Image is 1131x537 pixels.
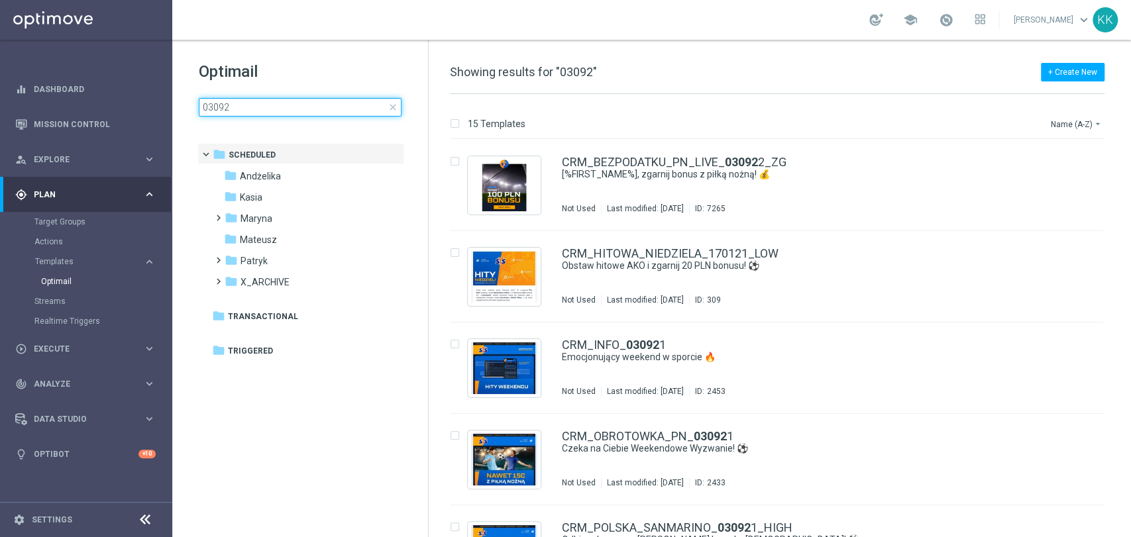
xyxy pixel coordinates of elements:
[15,84,156,95] button: equalizer Dashboard
[143,153,156,166] i: keyboard_arrow_right
[15,449,156,460] button: lightbulb Optibot +10
[34,107,156,142] a: Mission Control
[34,191,143,199] span: Plan
[602,295,689,305] div: Last modified: [DATE]
[562,260,1048,272] div: Obstaw hitowe AKO i zgarnij 20 PLN bonusu! ⚽
[437,231,1128,322] div: Press SPACE to select this row.
[241,276,290,288] span: X_ARCHIVE
[34,316,138,326] a: Realtime Triggers
[626,338,659,352] b: 03092
[35,258,130,266] span: Templates
[725,155,758,169] b: 03092
[15,189,156,200] button: gps_fixed Plan keyboard_arrow_right
[15,436,156,471] div: Optibot
[15,189,27,201] i: gps_fixed
[143,342,156,355] i: keyboard_arrow_right
[229,149,276,161] span: Scheduled
[562,168,1017,181] a: [%FIRST_NAME%], zgarnij bonus z piłką nożną! 💰
[15,414,156,424] button: Data Studio keyboard_arrow_right
[34,415,143,423] span: Data Studio
[1077,13,1091,27] span: keyboard_arrow_down
[15,343,143,355] div: Execute
[437,414,1128,505] div: Press SPACE to select this row.
[15,154,156,165] button: person_search Explore keyboard_arrow_right
[471,342,537,394] img: 2453.jpeg
[35,258,143,266] div: Templates
[41,271,171,291] div: Optimail
[34,256,156,267] button: Templates keyboard_arrow_right
[199,98,402,117] input: Search Template
[471,251,537,303] img: 309.jpeg
[138,450,156,458] div: +10
[602,203,689,214] div: Last modified: [DATE]
[602,477,689,488] div: Last modified: [DATE]
[562,248,779,260] a: CRM_HITOWA_NIEDZIELA_170121_LOW
[562,351,1048,364] div: Emocjonujący weekend w sporcie 🔥
[562,295,596,305] div: Not Used
[562,168,1048,181] div: [%FIRST_NAME%], zgarnij bonus z piłką nożną! 💰
[34,380,143,388] span: Analyze
[15,378,27,390] i: track_changes
[562,351,1017,364] a: Emocjonujący weekend w sporcie 🔥
[34,212,171,232] div: Target Groups
[34,311,171,331] div: Realtime Triggers
[241,255,268,267] span: Patryk
[143,188,156,201] i: keyboard_arrow_right
[15,154,27,166] i: person_search
[15,413,143,425] div: Data Studio
[562,430,733,442] a: CRM_OBROTOWKA_PN_030921
[437,140,1128,231] div: Press SPACE to select this row.
[34,436,138,471] a: Optibot
[228,345,273,357] span: Triggered
[241,213,272,224] span: Maryna
[32,516,72,524] a: Settings
[213,148,226,161] i: folder
[240,191,262,203] span: Kasia
[694,429,727,443] b: 03092
[225,254,238,267] i: folder
[707,477,726,488] div: 2433
[34,291,171,311] div: Streams
[15,343,27,355] i: play_circle_outline
[143,256,156,268] i: keyboard_arrow_right
[450,65,597,79] span: Showing results for "03092"
[388,102,398,113] span: close
[903,13,918,27] span: school
[562,442,1017,455] a: Czeka na Ciebie Weekendowe Wyzwanie! ⚽
[718,520,751,534] b: 03092
[15,83,27,95] i: equalizer
[212,309,225,322] i: folder
[689,203,726,214] div: ID:
[15,107,156,142] div: Mission Control
[41,276,138,287] a: Optimail
[468,118,525,130] p: 15 Templates
[15,379,156,389] button: track_changes Analyze keyboard_arrow_right
[34,217,138,227] a: Target Groups
[240,234,277,246] span: Mateusz
[224,190,237,203] i: folder
[471,160,537,211] img: 7265.jpeg
[562,522,792,534] a: CRM_POLSKA_SANMARINO_030921_HIGH
[34,236,138,247] a: Actions
[437,322,1128,414] div: Press SPACE to select this row.
[15,72,156,107] div: Dashboard
[15,344,156,354] button: play_circle_outline Execute keyboard_arrow_right
[707,295,721,305] div: 309
[15,378,143,390] div: Analyze
[1093,7,1118,32] div: KK
[15,119,156,130] div: Mission Control
[689,386,726,397] div: ID:
[13,514,25,526] i: settings
[562,203,596,214] div: Not Used
[562,339,666,351] a: CRM_INFO_030921
[199,61,402,82] h1: Optimail
[228,311,298,322] span: Transactional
